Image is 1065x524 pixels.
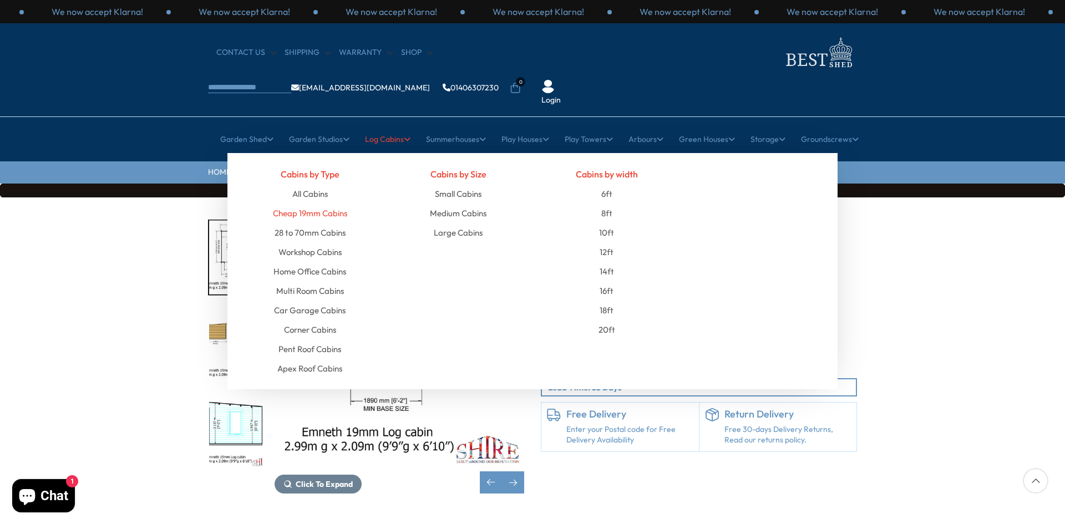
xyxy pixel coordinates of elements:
[365,125,410,153] a: Log Cabins
[480,471,502,494] div: Previous slide
[434,223,483,242] a: Large Cabins
[208,167,231,178] a: HOME
[628,125,663,153] a: Arbours
[430,204,486,223] a: Medium Cabins
[541,164,673,184] h4: Cabins by width
[284,320,336,339] a: Corner Cabins
[541,95,561,106] a: Login
[318,6,465,18] div: 2 / 3
[244,164,376,184] h4: Cabins by Type
[501,125,549,153] a: Play Houses
[934,6,1025,18] p: We now accept Klarna!
[787,6,878,18] p: We now accept Klarna!
[285,47,331,58] a: Shipping
[276,281,344,301] a: Multi Room Cabins
[393,164,525,184] h4: Cabins by Size
[906,6,1053,18] div: 3 / 3
[209,394,262,468] img: 2990g209010gx7Emneth19mmINTERNAL_a8d99ca4-87b4-4b47-ac77-b18d3f781310_200x200.jpg
[292,184,328,204] a: All Cabins
[275,223,346,242] a: 28 to 70mm Cabins
[566,424,693,446] a: Enter your Postal code for Free Delivery Availability
[750,125,785,153] a: Storage
[600,281,613,301] a: 16ft
[52,6,143,18] p: We now accept Klarna!
[601,204,612,223] a: 8ft
[278,339,341,359] a: Pent Roof Cabins
[278,242,342,262] a: Workshop Cabins
[724,408,851,420] h6: Return Delivery
[209,221,262,294] img: 2990g209010gx7Emneth19mmPLAN_d4ba3b4a-96d8-4d00-8955-d493a1658387_200x200.jpg
[199,6,290,18] p: We now accept Klarna!
[220,125,273,153] a: Garden Shed
[516,77,525,87] span: 0
[599,223,614,242] a: 10ft
[275,475,362,494] button: Click To Expand
[759,6,906,18] div: 2 / 3
[600,242,613,262] a: 12ft
[435,184,481,204] a: Small Cabins
[465,6,612,18] div: 3 / 3
[566,408,693,420] h6: Free Delivery
[779,34,857,70] img: logo
[541,80,555,93] img: User Icon
[209,308,262,381] img: 2990g209010gx7Emneth19mmLINEMFT_68e7d8f7-1e53-4ef6-9a58-911b5e10e29c_200x200.jpg
[208,220,263,296] div: 3 / 12
[296,479,353,489] span: Click To Expand
[640,6,731,18] p: We now accept Klarna!
[679,125,735,153] a: Green Houses
[289,125,349,153] a: Garden Studios
[426,125,486,153] a: Summerhouses
[502,471,524,494] div: Next slide
[565,125,613,153] a: Play Towers
[443,84,499,91] a: 01406307230
[24,6,171,18] div: 3 / 3
[277,359,342,378] a: Apex Roof Cabins
[599,320,615,339] a: 20ft
[274,301,346,320] a: Car Garage Cabins
[724,424,851,446] p: Free 30-days Delivery Returns, Read our returns policy.
[171,6,318,18] div: 1 / 3
[9,479,78,515] inbox-online-store-chat: Shopify online store chat
[339,47,393,58] a: Warranty
[493,6,584,18] p: We now accept Klarna!
[208,307,263,383] div: 4 / 12
[346,6,437,18] p: We now accept Klarna!
[612,6,759,18] div: 1 / 3
[601,184,612,204] a: 6ft
[273,262,346,281] a: Home Office Cabins
[401,47,433,58] a: Shop
[291,84,430,91] a: [EMAIL_ADDRESS][DOMAIN_NAME]
[600,262,614,281] a: 14ft
[600,301,613,320] a: 18ft
[208,393,263,469] div: 5 / 12
[510,83,521,94] a: 0
[273,204,347,223] a: Cheap 19mm Cabins
[801,125,859,153] a: Groundscrews
[216,47,276,58] a: CONTACT US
